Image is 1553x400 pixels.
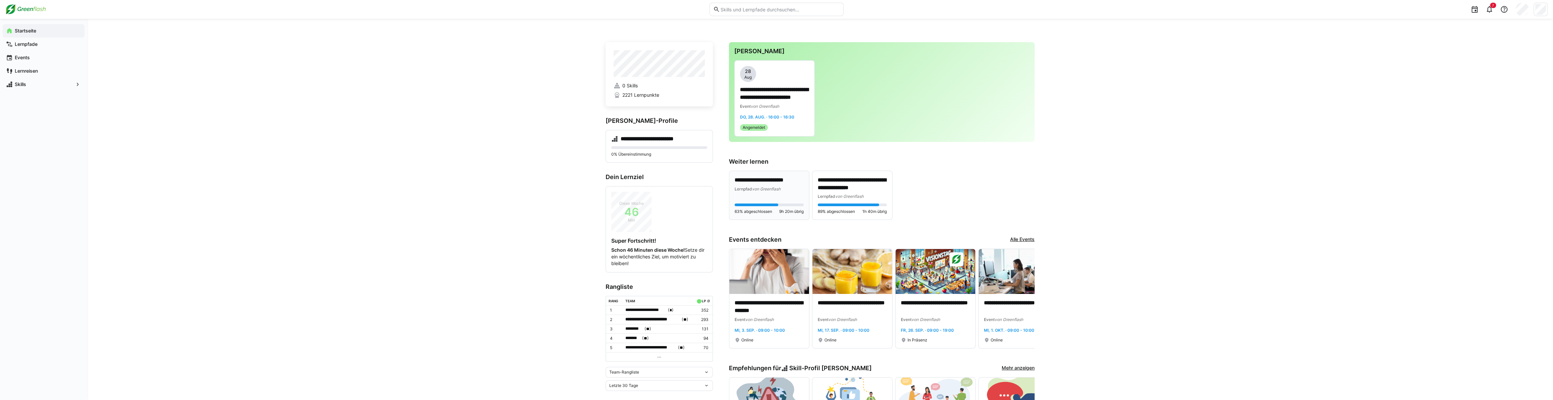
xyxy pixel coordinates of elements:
[908,337,927,343] span: In Präsenz
[611,152,707,157] p: 0% Übereinstimmung
[609,383,638,388] span: Letzte 30 Tage
[729,158,1035,165] h3: Weiter lernen
[734,48,1029,55] h3: [PERSON_NAME]
[743,125,765,130] span: Angemeldet
[707,298,710,303] a: ø
[609,370,639,375] span: Team-Rangliste
[745,68,751,75] span: 28
[625,299,635,303] div: Team
[610,336,620,341] p: 4
[991,337,1003,343] span: Online
[835,194,864,199] span: von Greenflash
[695,336,708,341] p: 94
[912,317,940,322] span: von Greenflash
[644,325,651,332] span: ( )
[779,209,804,214] span: 9h 20m übrig
[984,328,1034,333] span: Mi, 1. Okt. · 09:00 - 10:00
[751,104,779,109] span: von Greenflash
[1002,365,1035,372] a: Mehr anzeigen
[995,317,1023,322] span: von Greenflash
[610,345,620,350] p: 5
[720,6,840,12] input: Skills und Lernpfade durchsuchen…
[901,328,954,333] span: Fr, 26. Sep. · 09:00 - 19:00
[606,117,713,125] h3: [PERSON_NAME]-Profile
[729,365,872,372] h3: Empfehlungen für
[606,173,713,181] h3: Dein Lernziel
[609,299,618,303] div: Rang
[984,317,995,322] span: Event
[740,114,794,119] span: Do, 28. Aug. · 16:00 - 16:30
[752,186,781,191] span: von Greenflash
[862,209,887,214] span: 1h 40m übrig
[735,186,752,191] span: Lernpfad
[741,337,753,343] span: Online
[642,335,649,342] span: ( )
[611,247,685,253] strong: Schon 46 Minuten diese Woche!
[979,249,1058,294] img: image
[818,209,855,214] span: 89% abgeschlossen
[682,316,688,323] span: ( )
[735,209,772,214] span: 63% abgeschlossen
[606,283,713,291] h3: Rangliste
[1492,3,1494,7] span: 7
[695,345,708,350] p: 70
[729,236,782,243] h3: Events entdecken
[740,104,751,109] span: Event
[610,317,620,322] p: 2
[695,317,708,322] p: 293
[611,237,707,244] h4: Super Fortschritt!
[735,328,785,333] span: Mi, 3. Sep. · 09:00 - 10:00
[622,92,659,98] span: 2221 Lernpunkte
[818,328,869,333] span: Mi, 17. Sep. · 09:00 - 10:00
[695,308,708,313] p: 352
[702,299,706,303] div: LP
[678,344,685,351] span: ( )
[744,75,752,80] span: Aug
[735,317,745,322] span: Event
[668,307,674,314] span: ( )
[1010,236,1035,243] a: Alle Events
[812,249,892,294] img: image
[901,317,912,322] span: Event
[610,326,620,332] p: 3
[828,317,857,322] span: von Greenflash
[824,337,836,343] span: Online
[789,365,872,372] span: Skill-Profil [PERSON_NAME]
[614,82,705,89] a: 0 Skills
[622,82,638,89] span: 0 Skills
[818,194,835,199] span: Lernpfad
[729,249,809,294] img: image
[695,326,708,332] p: 131
[745,317,774,322] span: von Greenflash
[611,247,707,267] p: Setze dir ein wöchentliches Ziel, um motiviert zu bleiben!
[895,249,975,294] img: image
[610,308,620,313] p: 1
[818,317,828,322] span: Event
